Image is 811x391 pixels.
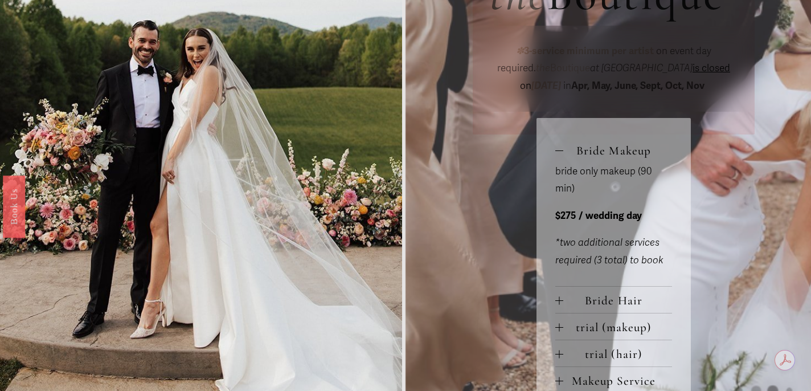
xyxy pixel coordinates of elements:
[555,287,672,313] button: Bride Hair
[563,347,672,361] span: trial (hair)
[555,163,672,287] div: Bride Makeup
[531,80,561,92] em: [DATE]
[555,210,642,222] strong: $275 / wedding day
[555,137,672,163] button: Bride Makeup
[490,43,738,95] p: on
[555,163,672,198] p: bride only makeup (90 min)
[561,80,707,92] span: in
[536,62,550,74] em: the
[555,313,672,340] button: trial (makeup)
[555,340,672,366] button: trial (hair)
[555,237,663,266] em: *two additional services required (3 total) to book
[563,294,672,308] span: Bride Hair
[590,62,693,74] em: at [GEOGRAPHIC_DATA]
[563,144,672,158] span: Bride Makeup
[571,80,704,92] strong: Apr, May, June, Sept, Oct, Nov
[3,176,25,238] a: Book Us
[693,62,730,74] span: is closed
[563,374,672,388] span: Makeup Service
[516,45,524,57] em: ✽
[536,62,590,74] span: Boutique
[563,320,672,335] span: trial (makeup)
[524,45,654,57] strong: 3-service minimum per artist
